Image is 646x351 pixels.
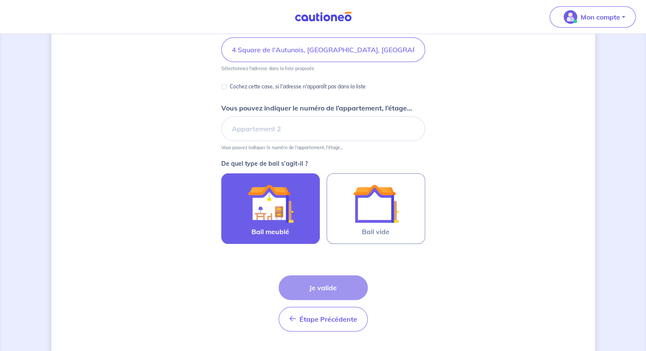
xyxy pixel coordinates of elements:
span: Bail vide [362,226,389,237]
button: illu_account_valid_menu.svgMon compte [550,6,636,28]
img: illu_account_valid_menu.svg [564,10,577,24]
p: Vous pouvez indiquer le numéro de l’appartement, l’étage... [221,144,343,150]
p: Sélectionnez l'adresse dans la liste proposée [221,65,314,71]
button: Étape Précédente [279,307,368,331]
p: De quel type de bail s’agit-il ? [221,161,425,167]
p: Vous pouvez indiquer le numéro de l’appartement, l’étage... [221,103,412,113]
input: Appartement 2 [221,116,425,141]
span: Étape Précédente [299,315,357,323]
span: Bail meublé [251,226,289,237]
img: illu_furnished_lease.svg [248,181,293,226]
img: Cautioneo [291,11,355,22]
img: illu_empty_lease.svg [353,181,399,226]
input: 2 rue de paris, 59000 lille [221,37,425,62]
p: Cochez cette case, si l'adresse n'apparaît pas dans la liste [230,82,366,92]
p: Mon compte [581,12,620,22]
